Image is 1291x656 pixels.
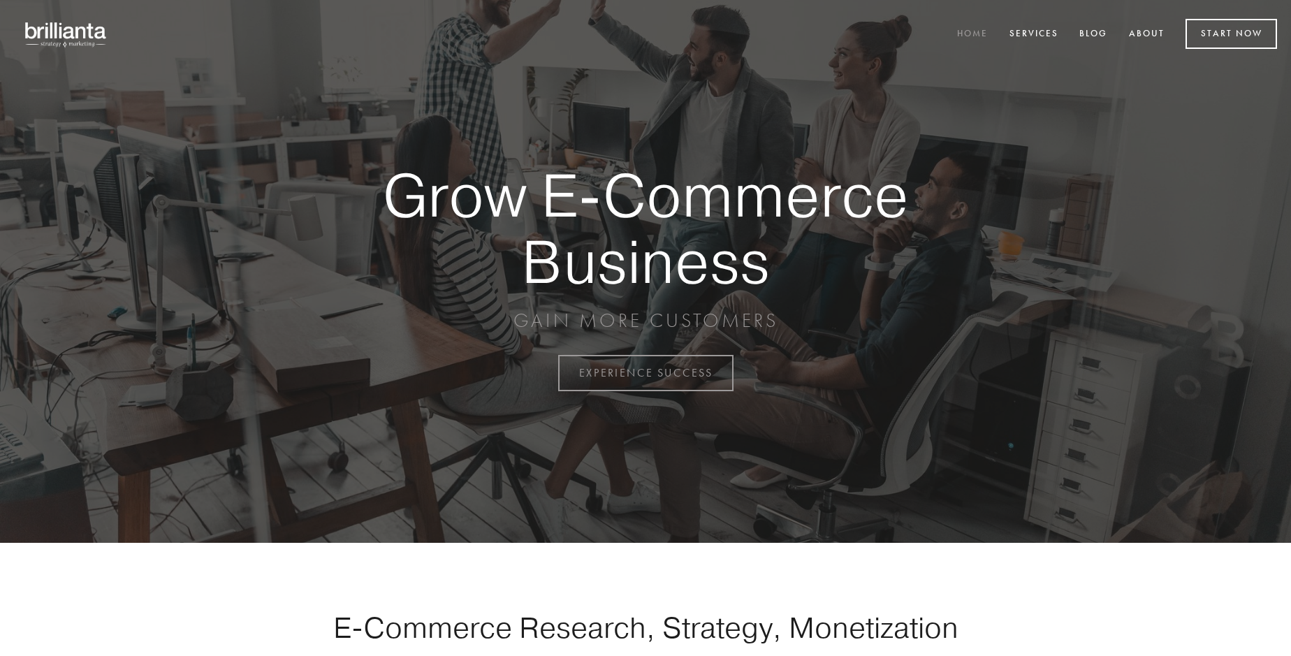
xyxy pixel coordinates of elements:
a: About [1120,23,1174,46]
img: brillianta - research, strategy, marketing [14,14,119,54]
a: Home [948,23,997,46]
a: Services [1000,23,1067,46]
h1: E-Commerce Research, Strategy, Monetization [289,610,1002,645]
p: GAIN MORE CUSTOMERS [334,308,957,333]
a: EXPERIENCE SUCCESS [558,355,734,391]
a: Blog [1070,23,1116,46]
a: Start Now [1186,19,1277,49]
strong: Grow E-Commerce Business [334,162,957,294]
